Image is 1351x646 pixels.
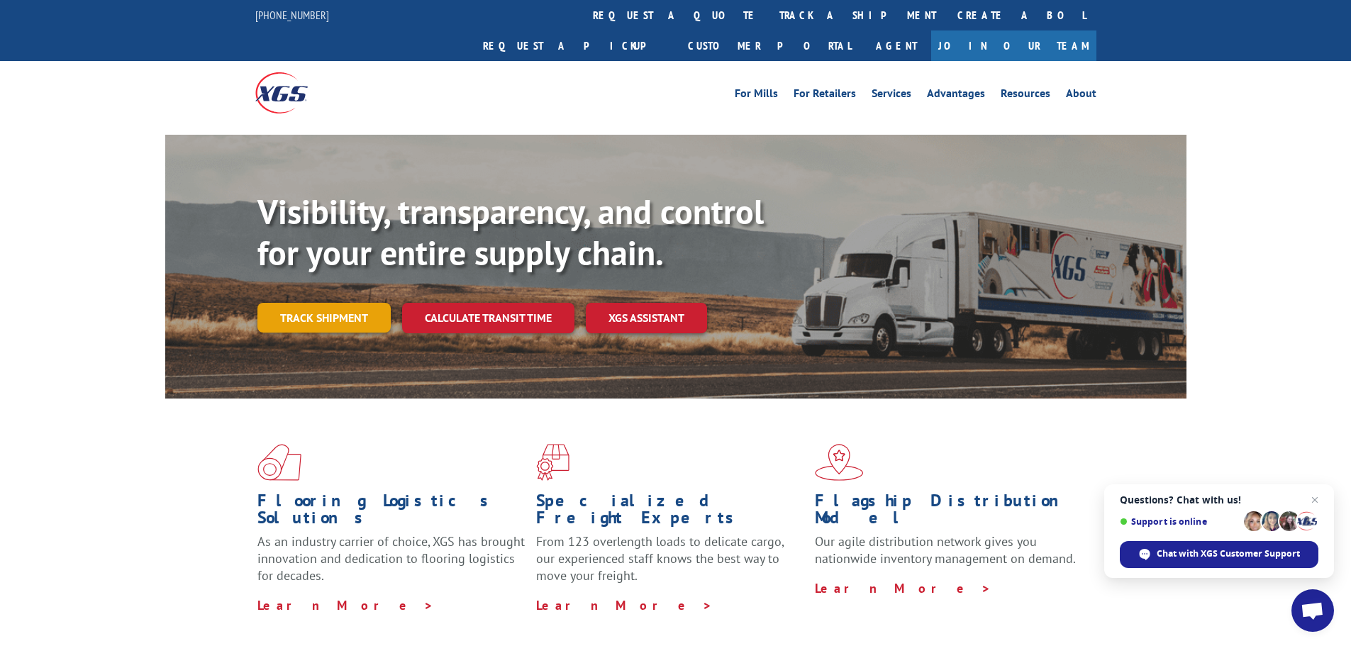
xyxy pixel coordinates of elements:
span: Chat with XGS Customer Support [1157,547,1300,560]
a: Request a pickup [472,30,677,61]
a: For Mills [735,88,778,104]
a: Agent [862,30,931,61]
span: Support is online [1120,516,1239,527]
span: Questions? Chat with us! [1120,494,1318,506]
a: XGS ASSISTANT [586,303,707,333]
a: Calculate transit time [402,303,574,333]
img: xgs-icon-focused-on-flooring-red [536,444,569,481]
b: Visibility, transparency, and control for your entire supply chain. [257,189,764,274]
span: Chat with XGS Customer Support [1120,541,1318,568]
a: [PHONE_NUMBER] [255,8,329,22]
a: Services [872,88,911,104]
a: Advantages [927,88,985,104]
img: xgs-icon-flagship-distribution-model-red [815,444,864,481]
p: From 123 overlength loads to delicate cargo, our experienced staff knows the best way to move you... [536,533,804,596]
h1: Flooring Logistics Solutions [257,492,526,533]
a: Resources [1001,88,1050,104]
h1: Specialized Freight Experts [536,492,804,533]
img: xgs-icon-total-supply-chain-intelligence-red [257,444,301,481]
a: Join Our Team [931,30,1096,61]
a: Open chat [1291,589,1334,632]
a: About [1066,88,1096,104]
span: As an industry carrier of choice, XGS has brought innovation and dedication to flooring logistics... [257,533,525,584]
a: Track shipment [257,303,391,333]
span: Our agile distribution network gives you nationwide inventory management on demand. [815,533,1076,567]
a: For Retailers [794,88,856,104]
a: Learn More > [257,597,434,613]
a: Learn More > [536,597,713,613]
a: Customer Portal [677,30,862,61]
a: Learn More > [815,580,991,596]
h1: Flagship Distribution Model [815,492,1083,533]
